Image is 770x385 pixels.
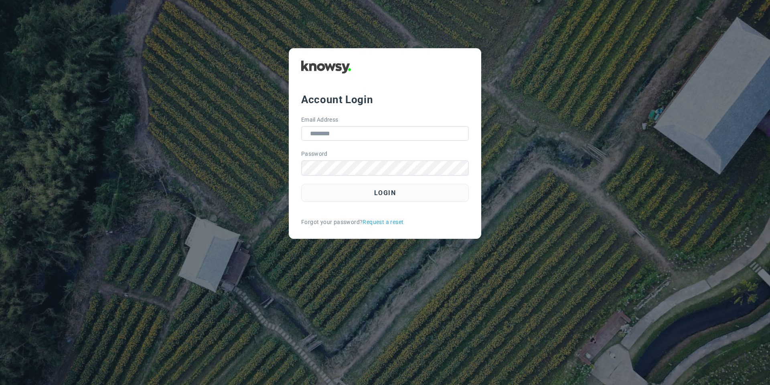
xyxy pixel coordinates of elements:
[301,218,469,226] div: Forgot your password?
[301,150,328,158] label: Password
[363,218,403,226] a: Request a reset
[301,92,469,107] div: Account Login
[301,184,469,202] button: Login
[301,116,338,124] label: Email Address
